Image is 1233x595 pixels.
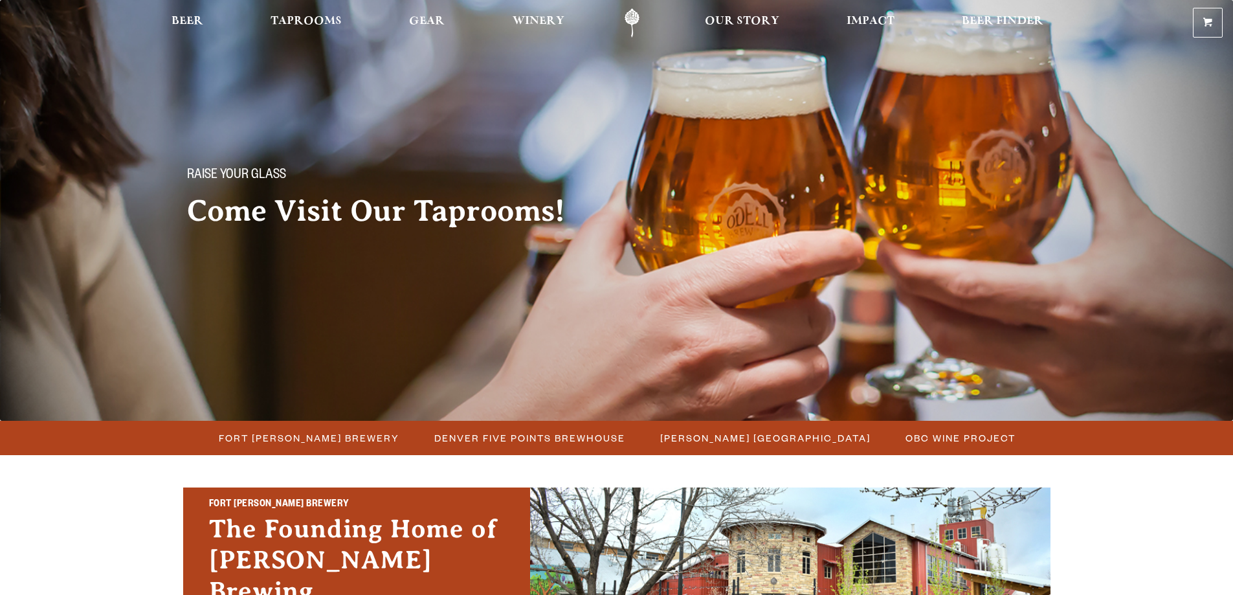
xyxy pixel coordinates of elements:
[271,16,342,27] span: Taprooms
[434,429,625,447] span: Denver Five Points Brewhouse
[660,429,871,447] span: [PERSON_NAME] [GEOGRAPHIC_DATA]
[962,16,1043,27] span: Beer Finder
[705,16,779,27] span: Our Story
[953,8,1052,38] a: Beer Finder
[187,195,591,227] h2: Come Visit Our Taprooms!
[696,8,788,38] a: Our Story
[898,429,1022,447] a: OBC Wine Project
[209,497,504,513] h2: Fort [PERSON_NAME] Brewery
[608,8,656,38] a: Odell Home
[409,16,445,27] span: Gear
[187,168,286,185] span: Raise your glass
[172,16,203,27] span: Beer
[219,429,399,447] span: Fort [PERSON_NAME] Brewery
[262,8,350,38] a: Taprooms
[163,8,212,38] a: Beer
[847,16,894,27] span: Impact
[652,429,877,447] a: [PERSON_NAME] [GEOGRAPHIC_DATA]
[427,429,632,447] a: Denver Five Points Brewhouse
[513,16,564,27] span: Winery
[838,8,903,38] a: Impact
[401,8,453,38] a: Gear
[211,429,406,447] a: Fort [PERSON_NAME] Brewery
[905,429,1016,447] span: OBC Wine Project
[504,8,573,38] a: Winery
